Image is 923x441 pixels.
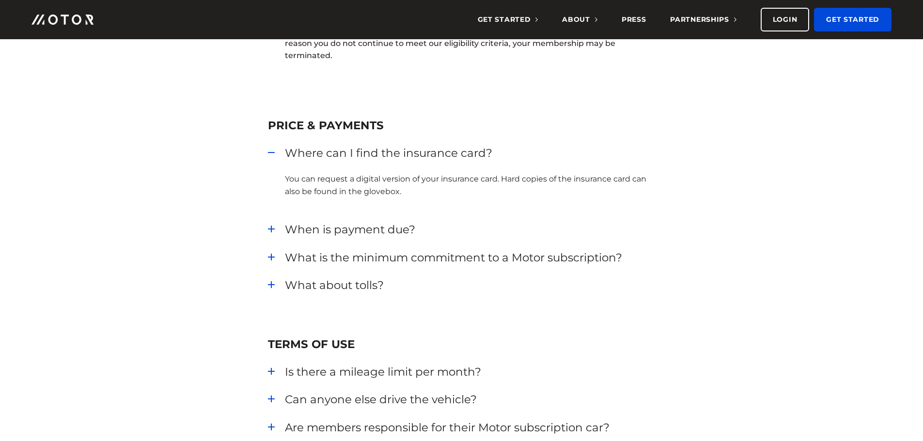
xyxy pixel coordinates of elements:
div: What is the minimum commitment to a Motor subscription? [285,250,656,265]
span: You can request a digital version of your insurance card. Hard copies of the insurance card can a... [285,174,646,196]
div: Terms of Use [268,336,656,352]
span: Partnerships [670,15,736,24]
img: Motor [31,15,94,25]
div: Are members responsible for their Motor subscription car? [285,420,656,435]
a: Login [761,8,810,31]
a: Get Started [814,8,892,31]
div: Price & Payments [268,118,656,133]
div: Can anyone else drive the vehicle? [285,392,656,407]
span: Get Started [478,15,538,24]
div: Is there a mileage limit per month? [285,364,656,380]
div: Where can I find the insurance card? [285,145,656,161]
div: What about tolls? [285,277,656,293]
div: When is payment due? [285,222,656,237]
span: About [562,15,597,24]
